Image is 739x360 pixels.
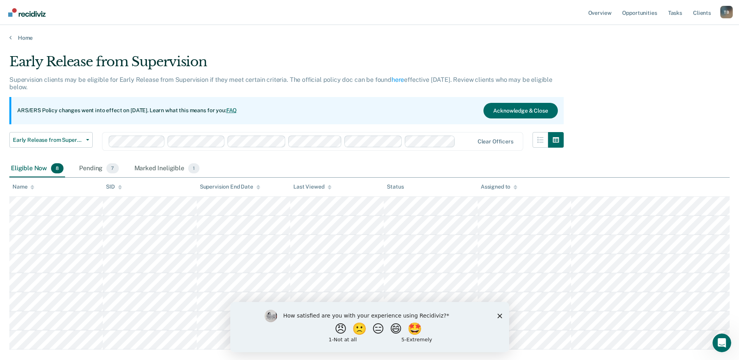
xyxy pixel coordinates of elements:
[106,163,118,173] span: 7
[51,163,63,173] span: 8
[230,302,509,352] iframe: Survey by Kim from Recidiviz
[293,184,331,190] div: Last Viewed
[483,103,557,118] button: Acknowledge & Close
[9,34,730,41] a: Home
[713,334,731,352] iframe: Intercom live chat
[17,107,237,115] p: ARS/ERS Policy changes went into effect on [DATE]. Learn what this means for you:
[481,184,517,190] div: Assigned to
[9,160,65,177] div: Eligible Now8
[226,107,237,113] a: FAQ
[78,160,120,177] div: Pending7
[720,6,733,18] button: Profile dropdown button
[13,137,83,143] span: Early Release from Supervision
[387,184,404,190] div: Status
[188,163,199,173] span: 1
[200,184,260,190] div: Supervision End Date
[9,54,564,76] div: Early Release from Supervision
[9,132,93,148] button: Early Release from Supervision
[478,138,513,145] div: Clear officers
[12,184,34,190] div: Name
[106,184,122,190] div: SID
[720,6,733,18] div: T B
[392,76,404,83] a: here
[133,160,201,177] div: Marked Ineligible1
[9,76,552,91] p: Supervision clients may be eligible for Early Release from Supervision if they meet certain crite...
[8,8,46,17] img: Recidiviz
